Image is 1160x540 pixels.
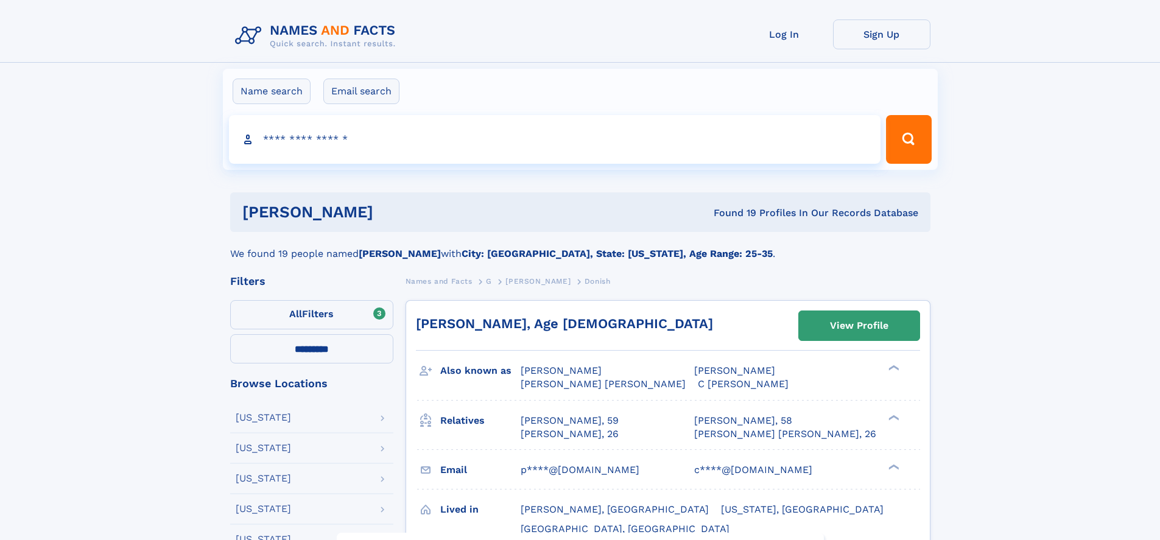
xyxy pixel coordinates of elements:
[521,365,602,376] span: [PERSON_NAME]
[440,360,521,381] h3: Also known as
[236,474,291,483] div: [US_STATE]
[543,206,918,220] div: Found 19 Profiles In Our Records Database
[505,277,571,286] span: [PERSON_NAME]
[323,79,399,104] label: Email search
[359,248,441,259] b: [PERSON_NAME]
[698,378,789,390] span: C [PERSON_NAME]
[521,378,686,390] span: [PERSON_NAME] [PERSON_NAME]
[230,300,393,329] label: Filters
[440,410,521,431] h3: Relatives
[799,311,919,340] a: View Profile
[521,503,709,515] span: [PERSON_NAME], [GEOGRAPHIC_DATA]
[521,427,619,441] a: [PERSON_NAME], 26
[886,115,931,164] button: Search Button
[440,460,521,480] h3: Email
[833,19,930,49] a: Sign Up
[416,316,713,331] a: [PERSON_NAME], Age [DEMOGRAPHIC_DATA]
[694,427,876,441] a: [PERSON_NAME] [PERSON_NAME], 26
[830,312,888,340] div: View Profile
[230,276,393,287] div: Filters
[505,273,571,289] a: [PERSON_NAME]
[885,413,900,421] div: ❯
[289,308,302,320] span: All
[462,248,773,259] b: City: [GEOGRAPHIC_DATA], State: [US_STATE], Age Range: 25-35
[521,523,729,535] span: [GEOGRAPHIC_DATA], [GEOGRAPHIC_DATA]
[486,273,492,289] a: G
[885,364,900,372] div: ❯
[486,277,492,286] span: G
[736,19,833,49] a: Log In
[230,378,393,389] div: Browse Locations
[230,232,930,261] div: We found 19 people named with .
[885,463,900,471] div: ❯
[440,499,521,520] h3: Lived in
[236,443,291,453] div: [US_STATE]
[229,115,881,164] input: search input
[236,504,291,514] div: [US_STATE]
[521,414,619,427] a: [PERSON_NAME], 59
[585,277,611,286] span: Donish
[236,413,291,423] div: [US_STATE]
[233,79,311,104] label: Name search
[721,503,884,515] span: [US_STATE], [GEOGRAPHIC_DATA]
[694,414,792,427] a: [PERSON_NAME], 58
[694,365,775,376] span: [PERSON_NAME]
[242,205,544,220] h1: [PERSON_NAME]
[406,273,473,289] a: Names and Facts
[230,19,406,52] img: Logo Names and Facts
